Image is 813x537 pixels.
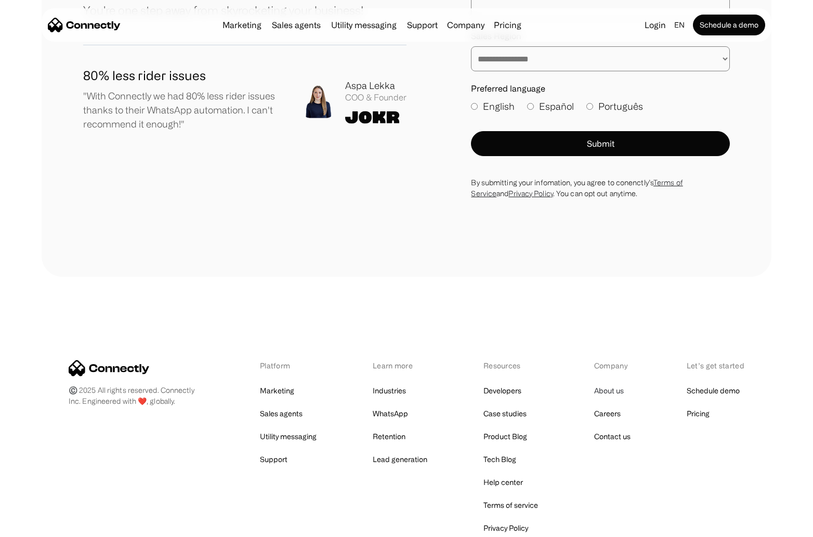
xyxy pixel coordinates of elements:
[218,21,266,29] a: Marketing
[674,18,685,32] div: en
[260,429,317,444] a: Utility messaging
[594,429,631,444] a: Contact us
[483,429,527,444] a: Product Blog
[260,360,317,371] div: Platform
[586,99,643,113] label: Português
[527,103,534,110] input: Español
[471,103,478,110] input: English
[483,521,528,535] a: Privacy Policy
[373,383,406,398] a: Industries
[483,498,538,513] a: Terms of service
[693,15,765,35] a: Schedule a demo
[403,21,442,29] a: Support
[687,383,740,398] a: Schedule demo
[444,18,488,32] div: Company
[83,89,277,131] p: "With Connectly we had 80% less rider issues thanks to their WhatsApp automation. I can't recomme...
[373,406,408,421] a: WhatsApp
[483,475,523,490] a: Help center
[471,99,515,113] label: English
[373,429,405,444] a: Retention
[687,360,744,371] div: Let’s get started
[594,406,621,421] a: Careers
[483,452,516,467] a: Tech Blog
[48,17,121,33] a: home
[687,406,710,421] a: Pricing
[594,383,624,398] a: About us
[268,21,325,29] a: Sales agents
[327,21,401,29] a: Utility messaging
[527,99,574,113] label: Español
[345,79,406,93] div: Aspa Lekka
[471,177,730,199] div: By submitting your infomation, you agree to conenctly’s and . You can opt out anytime.
[483,360,538,371] div: Resources
[10,518,62,533] aside: Language selected: English
[471,131,730,156] button: Submit
[373,360,427,371] div: Learn more
[670,18,691,32] div: en
[260,383,294,398] a: Marketing
[594,360,631,371] div: Company
[483,383,521,398] a: Developers
[471,84,730,94] label: Preferred language
[640,18,670,32] a: Login
[586,103,593,110] input: Português
[373,452,427,467] a: Lead generation
[21,519,62,533] ul: Language list
[447,18,484,32] div: Company
[260,406,303,421] a: Sales agents
[345,93,406,103] div: COO & Founder
[490,21,526,29] a: Pricing
[83,66,277,85] h1: 80% less rider issues
[260,452,287,467] a: Support
[508,189,553,197] a: Privacy Policy
[471,178,683,197] a: Terms of Service
[483,406,527,421] a: Case studies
